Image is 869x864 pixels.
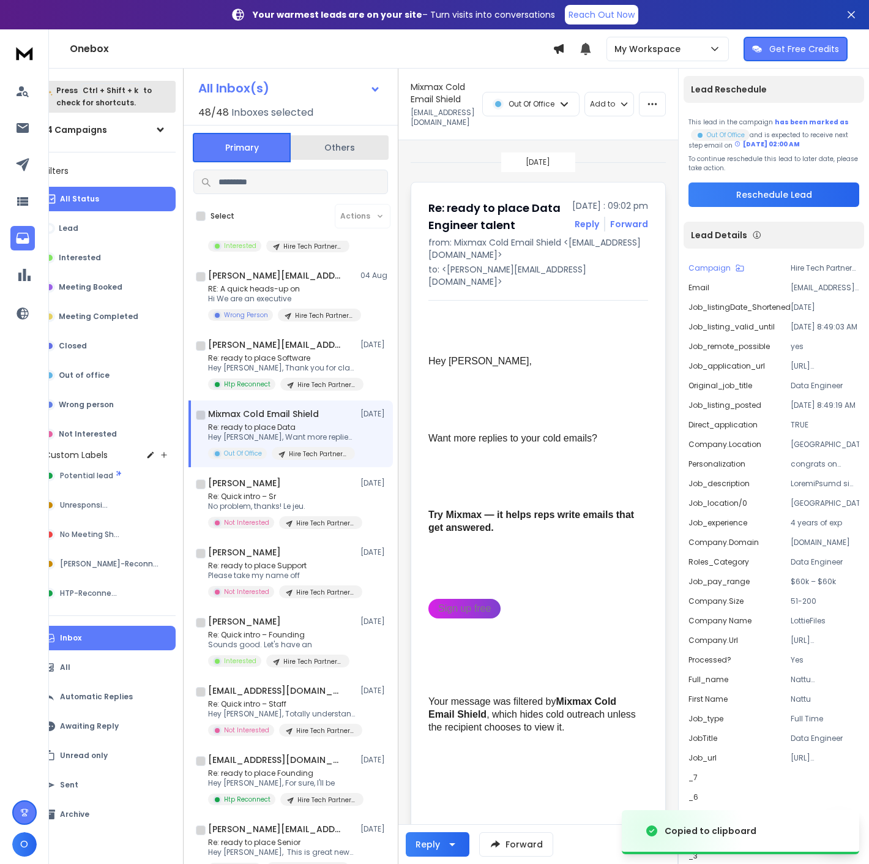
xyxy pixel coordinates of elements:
[688,440,761,449] p: company.location
[224,241,256,250] p: Interested
[60,194,99,204] p: All Status
[360,686,388,696] p: [DATE]
[60,500,111,510] span: Unresponsive
[208,492,355,501] p: Re: Quick intro – Sr
[791,263,859,273] p: Hire Tech Partners Recruitment - AI
[411,81,475,105] h1: Mixmax Cold Email Shield
[688,381,752,391] p: original_job_title
[208,615,281,628] h1: [PERSON_NAME]
[289,449,348,459] p: Hire Tech Partners Recruitment - AI
[297,795,356,805] p: Hire Tech Partners Recruitment -
[12,42,37,64] img: logo
[688,675,728,685] p: full_name
[734,140,800,149] div: [DATE] 02:00 AM
[208,561,355,571] p: Re: ready to place Support
[688,792,698,802] p: _6
[416,838,440,851] div: Reply
[37,363,176,388] button: Out of office
[208,823,343,835] h1: [PERSON_NAME][EMAIL_ADDRESS][DOMAIN_NAME]
[688,538,759,547] p: company.domain
[428,696,619,719] b: Mixmax Cold Email Shield
[224,656,256,666] p: Interested
[59,224,78,233] p: Lead
[688,616,752,626] p: Company Name
[253,9,555,21] p: – Turn visits into conversations
[688,154,859,173] p: To continue reschedule this lead to later date, please take action.
[37,216,176,241] button: Lead
[791,381,859,391] p: Data Engineer
[744,37,848,61] button: Get Free Credits
[691,83,767,96] p: Lead Reschedule
[791,636,859,645] p: [URL][DOMAIN_NAME]
[224,380,270,389] p: Htp Reconnect
[791,557,859,567] p: Data Engineer
[360,755,388,765] p: [DATE]
[791,655,859,665] p: Yes
[224,449,262,458] p: Out Of Office
[12,832,37,857] button: O
[208,339,343,351] h1: [PERSON_NAME][EMAIL_ADDRESS][DOMAIN_NAME]
[791,714,859,724] p: Full Time
[428,355,638,368] div: Hey [PERSON_NAME],
[688,361,765,371] p: job_application_url
[526,157,550,167] p: [DATE]
[198,82,269,94] h1: All Inbox(s)
[37,393,176,417] button: Wrong person
[688,753,717,763] p: job_url
[59,282,122,292] p: Meeting Booked
[208,408,319,420] h1: Mixmax Cold Email Shield
[60,530,124,539] span: No Meeting Show
[37,773,176,797] button: Sent
[610,218,648,230] div: Forward
[37,743,176,768] button: Unread only
[60,721,119,731] p: Awaiting Reply
[688,557,749,567] p: Roles_Category
[575,218,599,230] button: Reply
[428,236,648,261] p: from: Mixmax Cold Email Shield <[EMAIL_ADDRESS][DOMAIN_NAME]>
[60,751,108,761] p: Unread only
[208,353,355,363] p: Re: ready to place Software
[296,519,355,528] p: Hire Tech Partners Recruitment - Middle Man Template
[688,118,859,149] div: This lead in the campaign and is expected to receive next step email on
[565,5,638,24] a: Reach Out Now
[208,709,355,719] p: Hey [PERSON_NAME], Totally understand that you're
[60,692,133,702] p: Automatic Replies
[208,847,355,857] p: Hey [PERSON_NAME], This is great news.
[572,200,648,212] p: [DATE] : 09:02 pm
[291,134,389,161] button: Others
[188,76,390,100] button: All Inbox(s)
[360,409,388,419] p: [DATE]
[688,420,758,430] p: direct_application
[791,675,859,685] p: Nattu [PERSON_NAME]
[208,294,355,304] p: Hi We are an executive
[590,99,615,109] p: Add to
[406,832,469,857] button: Reply
[428,599,501,618] a: Sign up free
[37,522,176,547] button: No Meeting Show
[791,538,859,547] p: [DOMAIN_NAME]
[688,400,761,410] p: job_listing_posted
[231,105,313,120] h3: Inboxes selected
[59,253,101,263] p: Interested
[688,459,745,469] p: Personalization
[296,726,355,735] p: Hire Tech Partners Recruitment - Middle Man Template
[509,99,554,109] p: Out Of Office
[791,498,859,508] p: [GEOGRAPHIC_DATA]
[37,802,176,827] button: Archive
[59,312,138,321] p: Meeting Completed
[37,714,176,738] button: Awaiting Reply
[791,361,859,371] p: [URL][DOMAIN_NAME]
[253,9,422,21] strong: Your warmest leads are on your site
[198,105,229,120] span: 48 / 48
[37,685,176,709] button: Automatic Replies
[60,780,78,790] p: Sent
[37,334,176,358] button: Closed
[208,640,349,650] p: Sounds good. Let's have an
[791,694,859,704] p: Nattu
[37,552,176,576] button: [PERSON_NAME]-Reconnect
[283,242,342,251] p: Hire Tech Partners Recruitment - Hybrid "Combined" Positioning Template
[775,118,849,127] span: has been marked as
[37,118,176,142] button: 4 Campaigns
[688,714,723,724] p: job_type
